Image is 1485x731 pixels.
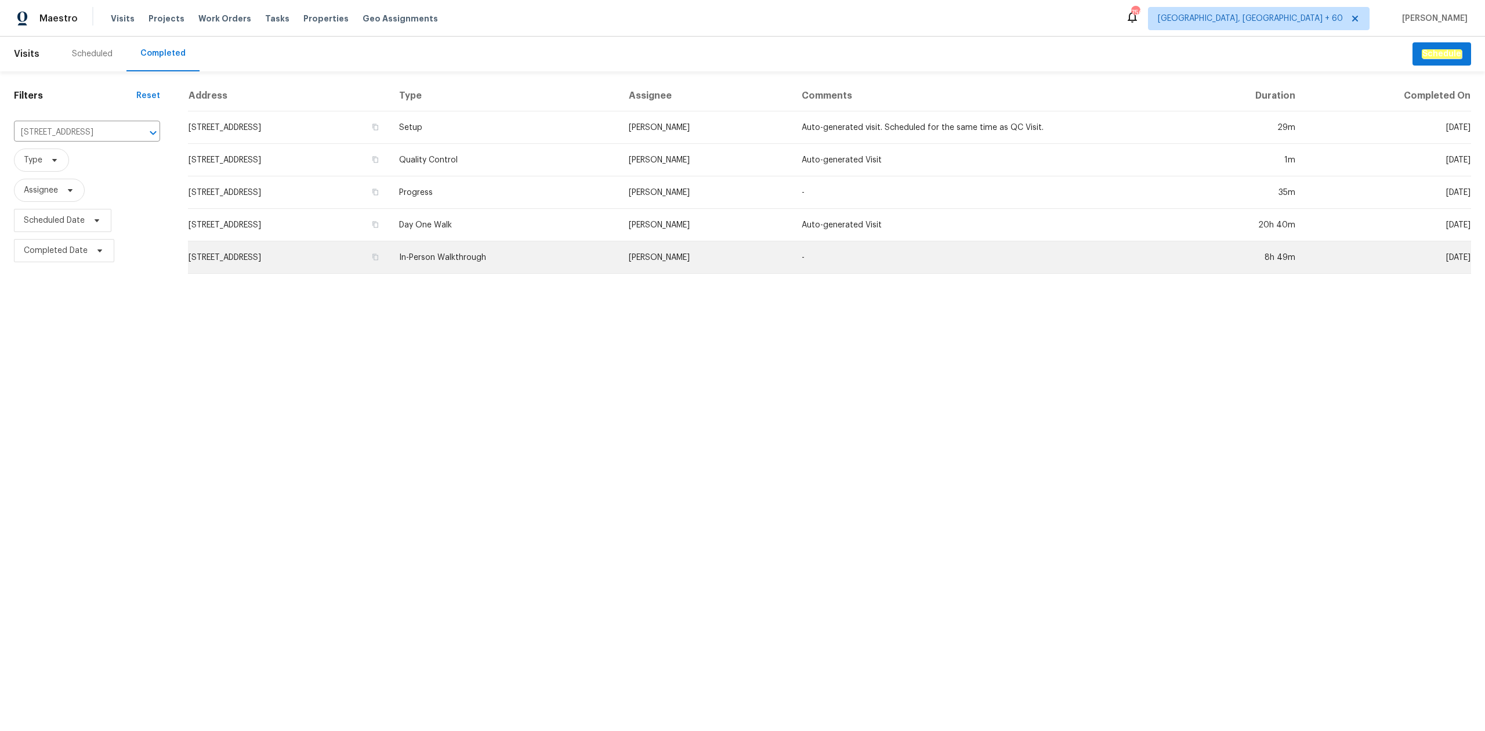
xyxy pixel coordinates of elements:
[188,144,390,176] td: [STREET_ADDRESS]
[14,90,136,102] h1: Filters
[620,176,792,209] td: [PERSON_NAME]
[390,209,620,241] td: Day One Walk
[188,81,390,111] th: Address
[370,122,381,132] button: Copy Address
[1305,241,1471,274] td: [DATE]
[1305,209,1471,241] td: [DATE]
[792,144,1178,176] td: Auto-generated Visit
[1412,42,1471,66] button: Schedule
[148,13,184,24] span: Projects
[792,209,1178,241] td: Auto-generated Visit
[72,48,113,60] div: Scheduled
[1177,81,1305,111] th: Duration
[1177,209,1305,241] td: 20h 40m
[265,15,289,23] span: Tasks
[1177,241,1305,274] td: 8h 49m
[1305,111,1471,144] td: [DATE]
[1422,49,1462,59] em: Schedule
[188,176,390,209] td: [STREET_ADDRESS]
[111,13,135,24] span: Visits
[370,154,381,165] button: Copy Address
[1305,144,1471,176] td: [DATE]
[24,154,42,166] span: Type
[620,241,792,274] td: [PERSON_NAME]
[390,111,620,144] td: Setup
[39,13,78,24] span: Maestro
[1397,13,1468,24] span: [PERSON_NAME]
[136,90,160,102] div: Reset
[24,245,88,256] span: Completed Date
[14,124,128,142] input: Search for an address...
[370,219,381,230] button: Copy Address
[1305,81,1471,111] th: Completed On
[620,209,792,241] td: [PERSON_NAME]
[620,81,792,111] th: Assignee
[620,144,792,176] td: [PERSON_NAME]
[145,125,161,141] button: Open
[370,252,381,262] button: Copy Address
[1158,13,1343,24] span: [GEOGRAPHIC_DATA], [GEOGRAPHIC_DATA] + 60
[1177,144,1305,176] td: 1m
[1305,176,1471,209] td: [DATE]
[620,111,792,144] td: [PERSON_NAME]
[370,187,381,197] button: Copy Address
[198,13,251,24] span: Work Orders
[1177,111,1305,144] td: 29m
[390,241,620,274] td: In-Person Walkthrough
[14,41,39,67] span: Visits
[1177,176,1305,209] td: 35m
[24,215,85,226] span: Scheduled Date
[188,111,390,144] td: [STREET_ADDRESS]
[188,241,390,274] td: [STREET_ADDRESS]
[390,81,620,111] th: Type
[792,111,1178,144] td: Auto-generated visit. Scheduled for the same time as QC Visit.
[390,176,620,209] td: Progress
[363,13,438,24] span: Geo Assignments
[303,13,349,24] span: Properties
[188,209,390,241] td: [STREET_ADDRESS]
[140,48,186,59] div: Completed
[792,81,1178,111] th: Comments
[792,241,1178,274] td: -
[792,176,1178,209] td: -
[24,184,58,196] span: Assignee
[1131,7,1139,19] div: 750
[390,144,620,176] td: Quality Control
